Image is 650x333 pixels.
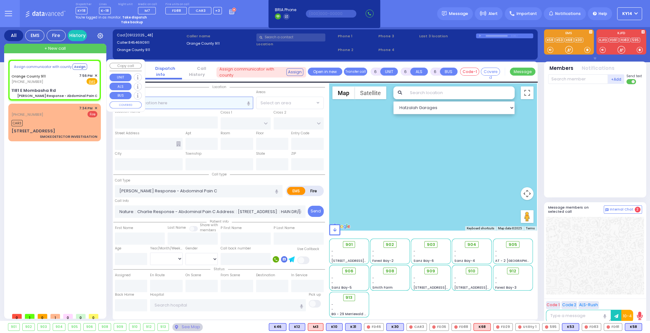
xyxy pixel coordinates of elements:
[221,110,232,115] label: Cross 1
[378,33,417,39] span: Phone 3
[621,310,633,322] button: 10-4
[518,325,521,329] img: red-radio-icon.svg
[345,268,353,274] span: 906
[413,249,415,254] span: -
[386,241,394,248] span: 902
[555,11,581,17] span: Notifications
[355,86,386,99] button: Show satellite imagery
[76,314,86,319] span: 0
[332,86,355,99] button: Show street map
[219,66,285,78] span: Assign communicator with county
[215,8,220,13] span: +3
[11,87,56,94] div: 1181 E Mombasha Rd
[515,323,540,331] div: Utility 1
[25,314,34,319] span: 1
[578,301,599,309] button: ALS-Rush
[496,325,499,329] img: red-radio-icon.svg
[76,3,92,6] label: Dispatcher
[429,323,449,331] div: FD36
[115,198,129,204] label: Call Info
[117,33,185,38] label: Cad:
[145,8,150,13] span: M7
[454,254,456,258] span: -
[473,323,491,331] div: ALS
[625,323,642,331] div: BLS
[25,10,68,18] img: Logo
[609,38,619,42] a: FD91
[610,207,633,212] span: Internal Chat
[63,314,73,319] span: 0
[372,276,374,280] span: -
[427,241,435,248] span: 903
[186,41,254,46] label: Orange County 911
[221,246,251,251] label: Call back number
[454,258,475,263] span: Sanz Bay-4
[521,187,533,200] button: Map camera controls
[440,68,457,76] button: BUS
[256,90,266,95] label: Areas
[68,323,80,330] div: 905
[115,131,140,136] label: Street Address
[631,38,640,42] a: 595
[454,285,515,290] span: [STREET_ADDRESS][PERSON_NAME]
[14,64,72,69] span: Assign communicator with county
[561,301,577,309] button: Code 2
[11,112,43,117] span: [PHONE_NUMBER]
[269,323,286,331] div: BLS
[413,258,434,263] span: Sanz Bay-6
[521,86,533,99] button: Toggle fullscreen view
[40,134,97,139] div: SMOKE DETECTOR INVESTIGATION
[150,299,306,311] input: Search hospital
[546,38,555,42] a: K58
[8,323,19,330] div: 901
[125,33,153,38] span: [09122025_48]
[626,78,637,85] label: Turn off text
[129,323,140,330] div: 910
[495,249,497,254] span: -
[406,323,427,331] div: CAR3
[275,7,296,13] span: BRIA Phone
[372,285,393,290] span: Smith Farm
[454,249,456,254] span: -
[47,30,66,41] div: Fire
[386,323,404,331] div: K30
[338,47,376,53] span: Phone 2
[196,8,206,13] span: CAR3
[308,68,342,76] a: Open in new page
[115,273,131,278] label: Assigned
[372,249,374,254] span: -
[331,307,333,312] span: -
[331,276,333,280] span: -
[150,292,164,297] label: Hospital
[308,323,323,331] div: M3
[38,314,47,319] span: 0
[110,74,132,81] button: UNIT
[117,47,185,53] label: Orange County 911
[413,254,415,258] span: -
[110,92,132,100] button: BUS
[345,323,361,331] div: BLS
[545,325,548,329] img: red-radio-icon.svg
[99,323,111,330] div: 908
[308,323,323,331] div: ALS
[115,97,253,109] input: Search location here
[386,268,394,274] span: 908
[185,246,198,251] label: Gender
[605,208,608,211] img: comment-alt.png
[338,33,376,39] span: Phone 1
[11,128,55,134] div: [STREET_ADDRESS]
[138,3,158,6] label: Medic on call
[427,268,435,274] span: 909
[451,323,471,331] div: FD88
[158,323,169,330] div: 913
[442,11,447,16] img: message.svg
[326,323,343,331] div: BLS
[582,65,615,72] button: Notifications
[454,280,456,285] span: -
[110,63,142,69] button: Copy call
[121,20,143,25] strong: Take backup
[76,15,121,20] span: You're logged in as monitor.
[367,325,370,329] img: red-radio-icon.svg
[410,68,428,76] button: ALS
[79,73,93,78] span: 7:56 PM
